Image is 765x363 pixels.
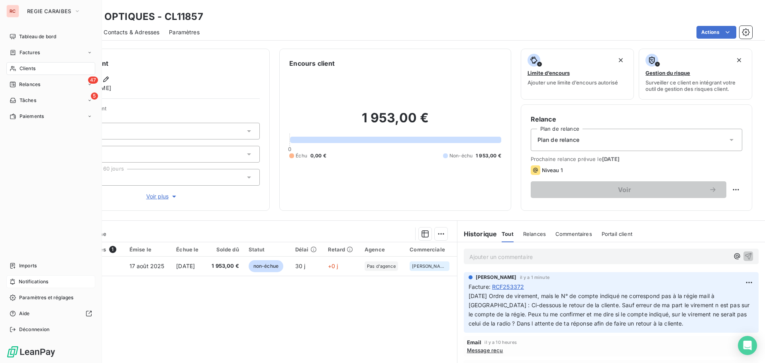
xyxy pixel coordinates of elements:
[531,156,742,162] span: Prochaine relance prévue le
[91,92,98,100] span: 5
[6,5,19,18] div: RC
[64,105,260,116] span: Propriétés Client
[645,79,745,92] span: Surveiller ce client en intégrant votre outil de gestion des risques client.
[210,246,239,253] div: Solde dû
[19,81,40,88] span: Relances
[696,26,736,39] button: Actions
[528,79,618,86] span: Ajouter une limite d’encours autorisé
[27,8,71,14] span: REGIE CARAIBES
[176,263,195,269] span: [DATE]
[555,231,592,237] span: Commentaires
[412,264,447,269] span: [PERSON_NAME]
[528,70,570,76] span: Limite d’encours
[449,152,473,159] span: Non-échu
[502,231,514,237] span: Tout
[19,33,56,40] span: Tableau de bord
[20,49,40,56] span: Factures
[645,70,690,76] span: Gestion du risque
[88,77,98,84] span: 47
[20,97,36,104] span: Tâches
[6,345,56,358] img: Logo LeanPay
[602,156,620,162] span: [DATE]
[523,231,546,237] span: Relances
[310,152,326,159] span: 0,00 €
[467,339,482,345] span: Email
[492,283,524,291] span: RCF253372
[520,275,549,280] span: il y a 1 minute
[19,294,73,301] span: Paramètres et réglages
[476,152,501,159] span: 1 953,00 €
[738,336,757,355] div: Open Intercom Messenger
[289,110,501,134] h2: 1 953,00 €
[129,246,167,253] div: Émise le
[531,181,726,198] button: Voir
[367,264,396,269] span: Pas d'agence
[467,347,503,353] span: Message reçu
[169,28,200,36] span: Paramètres
[469,292,751,327] span: [DATE] Ordre de virement, mais le N° de compte indiqué ne correspond pas à la régie mail à [GEOGR...
[176,246,200,253] div: Échue le
[602,231,632,237] span: Portail client
[19,326,50,333] span: Déconnexion
[146,192,178,200] span: Voir plus
[537,136,579,144] span: Plan de relance
[109,246,116,253] span: 1
[639,49,752,100] button: Gestion du risqueSurveiller ce client en intégrant votre outil de gestion des risques client.
[469,283,490,291] span: Facture :
[129,263,165,269] span: 17 août 2025
[48,59,260,68] h6: Informations client
[476,274,517,281] span: [PERSON_NAME]
[6,307,95,320] a: Aide
[521,49,634,100] button: Limite d’encoursAjouter une limite d’encours autorisé
[70,10,203,24] h3: STYLE OPTIQUES - CL11857
[295,263,306,269] span: 30 j
[540,186,709,193] span: Voir
[210,262,239,270] span: 1 953,00 €
[365,246,400,253] div: Agence
[64,192,260,201] button: Voir plus
[249,260,283,272] span: non-échue
[20,113,44,120] span: Paiements
[289,59,335,68] h6: Encours client
[104,28,159,36] span: Contacts & Adresses
[295,246,318,253] div: Délai
[328,263,338,269] span: +0 j
[457,229,497,239] h6: Historique
[19,310,30,317] span: Aide
[288,146,291,152] span: 0
[531,114,742,124] h6: Relance
[249,246,286,253] div: Statut
[542,167,563,173] span: Niveau 1
[296,152,307,159] span: Échu
[19,278,48,285] span: Notifications
[19,262,37,269] span: Imports
[328,246,355,253] div: Retard
[410,246,452,253] div: Commerciale
[484,340,516,345] span: il y a 10 heures
[20,65,35,72] span: Clients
